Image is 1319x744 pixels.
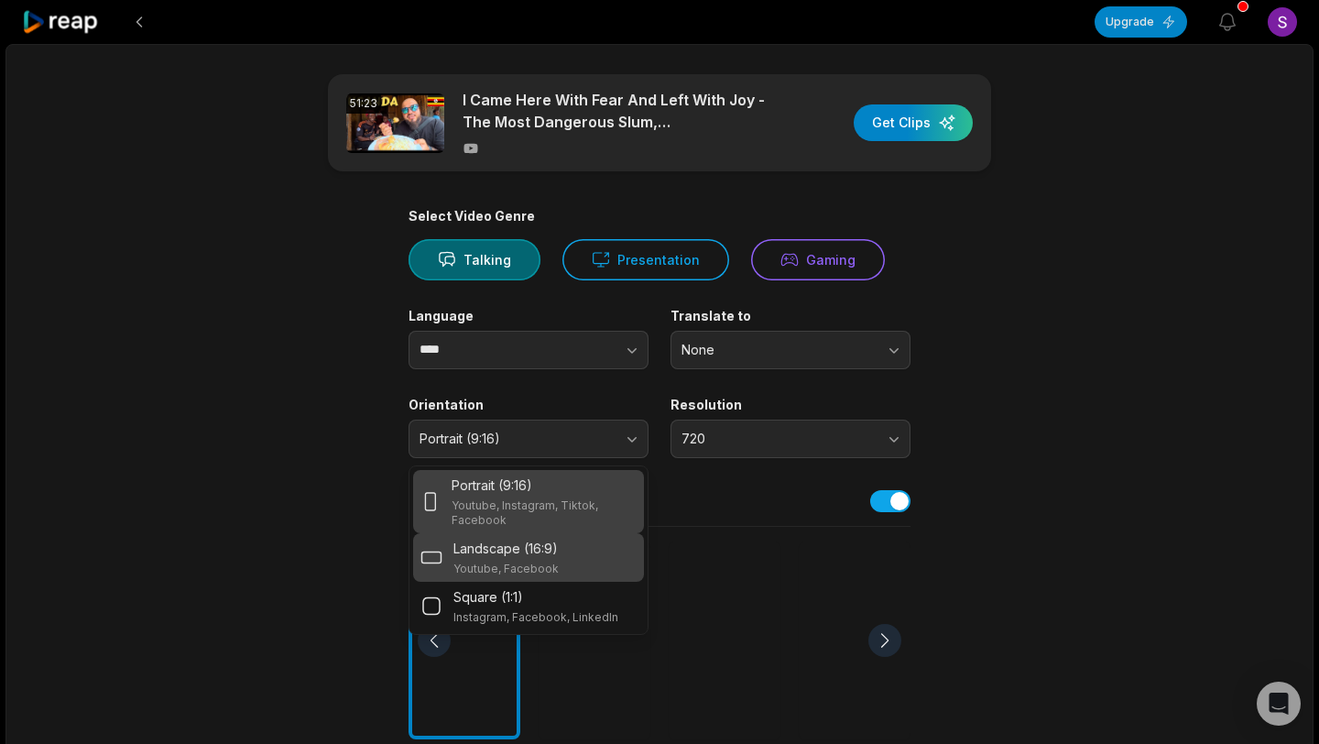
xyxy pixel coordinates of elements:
[409,465,649,635] div: Portrait (9:16)
[453,587,523,607] p: Square (1:1)
[670,397,910,413] label: Resolution
[1095,6,1187,38] button: Upgrade
[453,562,559,576] p: Youtube, Facebook
[409,420,649,458] button: Portrait (9:16)
[670,331,910,369] button: None
[670,420,910,458] button: 720
[452,498,637,528] p: Youtube, Instagram, Tiktok, Facebook
[562,239,729,280] button: Presentation
[670,308,910,324] label: Translate to
[681,431,874,447] span: 720
[453,539,558,558] p: Landscape (16:9)
[463,89,779,133] p: I Came Here With Fear And Left With Joy - The Most Dangerous Slum, [GEOGRAPHIC_DATA], [GEOGRAPHIC...
[452,476,532,495] p: Portrait (9:16)
[420,431,612,447] span: Portrait (9:16)
[409,239,540,280] button: Talking
[453,610,618,625] p: Instagram, Facebook, LinkedIn
[681,342,874,358] span: None
[854,104,973,141] button: Get Clips
[751,239,885,280] button: Gaming
[1257,682,1301,726] div: Open Intercom Messenger
[409,308,649,324] label: Language
[409,208,910,224] div: Select Video Genre
[409,397,649,413] label: Orientation
[346,93,381,114] div: 51:23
